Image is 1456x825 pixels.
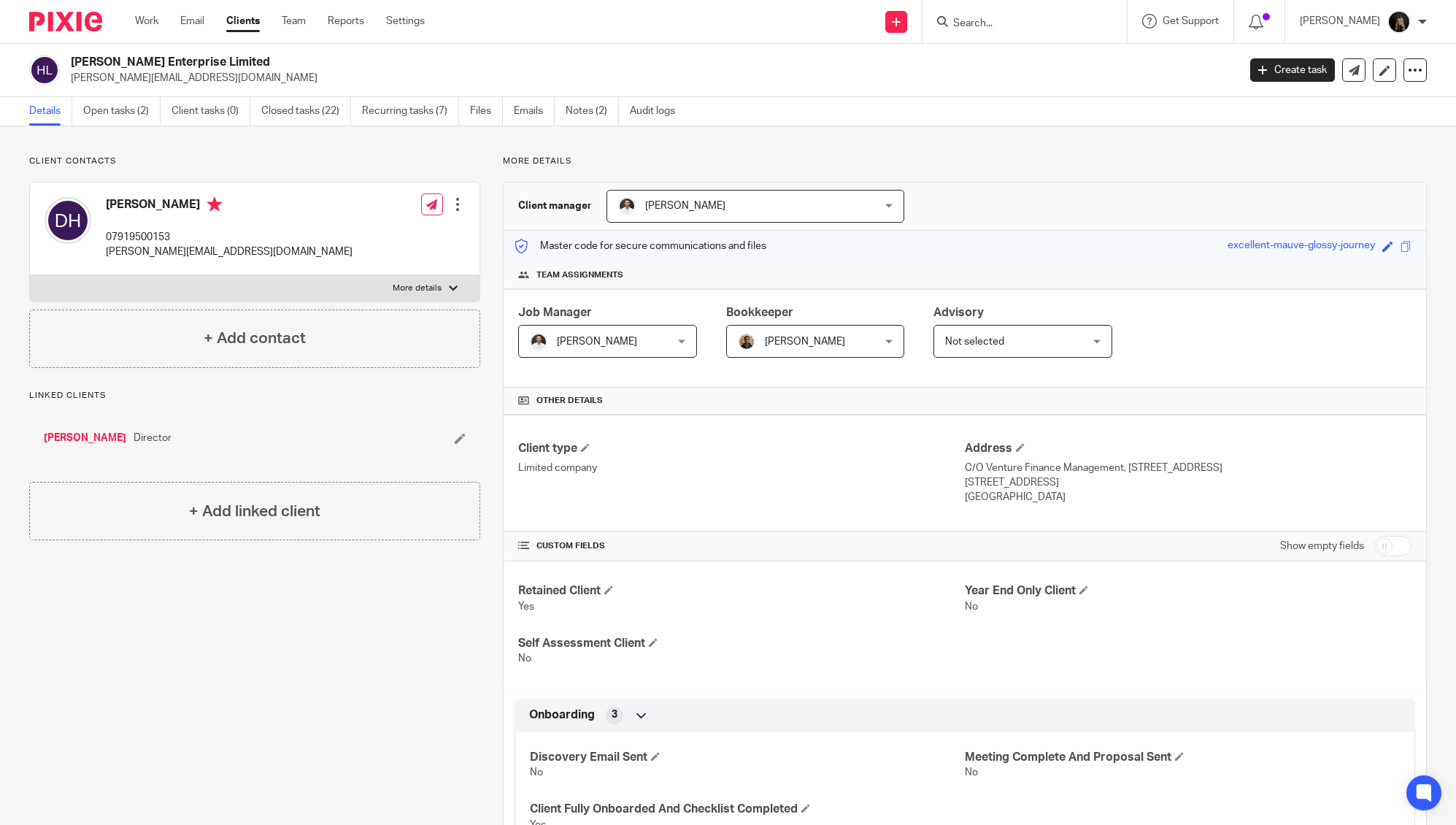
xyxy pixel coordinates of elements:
p: C/O Venture Finance Management, [STREET_ADDRESS] [965,461,1411,475]
p: 07919500153 [106,230,353,245]
img: svg%3E [29,55,60,85]
p: More details [503,156,1427,167]
span: Director [134,431,172,445]
img: Pixie [29,12,102,31]
p: [PERSON_NAME][EMAIL_ADDRESS][DOMAIN_NAME] [106,245,353,259]
span: No [965,767,978,778]
p: [STREET_ADDRESS] [965,475,1411,490]
a: Emails [514,97,555,126]
h4: Client type [518,441,965,456]
a: Recurring tasks (7) [362,97,459,126]
a: Open tasks (2) [83,97,161,126]
span: [PERSON_NAME] [765,337,845,347]
a: Client tasks (0) [172,97,250,126]
h4: Retained Client [518,583,965,599]
input: Search [952,18,1083,31]
p: [PERSON_NAME][EMAIL_ADDRESS][DOMAIN_NAME] [71,71,1228,85]
h4: Self Assessment Client [518,636,965,651]
span: [PERSON_NAME] [645,201,725,211]
a: Settings [386,14,425,28]
a: Clients [226,14,260,28]
a: Notes (2) [566,97,619,126]
img: svg%3E [45,197,91,244]
h4: Address [965,441,1411,456]
p: Master code for secure communications and files [515,239,766,253]
span: Team assignments [536,269,623,281]
a: Work [135,14,158,28]
a: Team [282,14,306,28]
a: [PERSON_NAME] [44,431,126,445]
h4: Client Fully Onboarded And Checklist Completed [530,802,965,817]
span: Bookkeeper [726,307,793,318]
img: dom%20slack.jpg [618,197,636,215]
a: Email [180,14,204,28]
span: No [518,653,531,664]
a: Create task [1250,58,1335,82]
a: Audit logs [630,97,686,126]
a: Closed tasks (22) [261,97,351,126]
p: Client contacts [29,156,480,167]
img: WhatsApp%20Image%202025-04-23%20.jpg [738,333,755,350]
span: Not selected [945,337,1004,347]
span: 3 [612,707,617,722]
h4: CUSTOM FIELDS [518,540,965,552]
span: Onboarding [529,707,595,723]
a: Files [470,97,503,126]
h4: + Add contact [204,327,306,350]
h4: Discovery Email Sent [530,750,965,765]
span: Advisory [933,307,984,318]
h4: + Add linked client [189,500,320,523]
h2: [PERSON_NAME] Enterprise Limited [71,55,997,70]
h4: Meeting Complete And Proposal Sent [965,750,1400,765]
h3: Client manager [518,199,592,213]
p: Limited company [518,461,965,475]
span: Job Manager [518,307,592,318]
p: [GEOGRAPHIC_DATA] [965,490,1411,504]
p: More details [393,283,442,294]
a: Reports [328,14,364,28]
img: 455A9867.jpg [1387,10,1411,34]
i: Primary [207,197,222,212]
p: [PERSON_NAME] [1300,14,1380,28]
span: Other details [536,395,603,407]
img: dom%20slack.jpg [530,333,547,350]
span: [PERSON_NAME] [557,337,637,347]
h4: [PERSON_NAME] [106,197,353,215]
span: Get Support [1163,16,1219,26]
h4: Year End Only Client [965,583,1411,599]
label: Show empty fields [1280,539,1364,553]
span: Yes [518,602,534,612]
p: Linked clients [29,390,480,402]
span: No [965,602,978,612]
div: excellent-mauve-glossy-journey [1228,238,1375,255]
a: Details [29,97,72,126]
span: No [530,767,543,778]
